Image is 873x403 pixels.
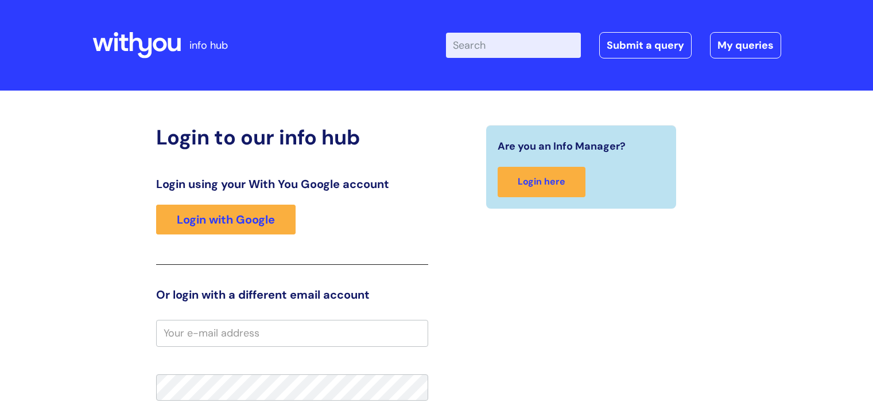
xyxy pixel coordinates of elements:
[156,288,428,302] h3: Or login with a different email account
[156,320,428,346] input: Your e-mail address
[446,33,581,58] input: Search
[498,167,585,197] a: Login here
[599,32,692,58] a: Submit a query
[498,137,626,155] span: Are you an Info Manager?
[156,125,428,150] h2: Login to our info hub
[156,177,428,191] h3: Login using your With You Google account
[156,205,296,234] a: Login with Google
[189,36,228,54] p: info hub
[710,32,781,58] a: My queries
